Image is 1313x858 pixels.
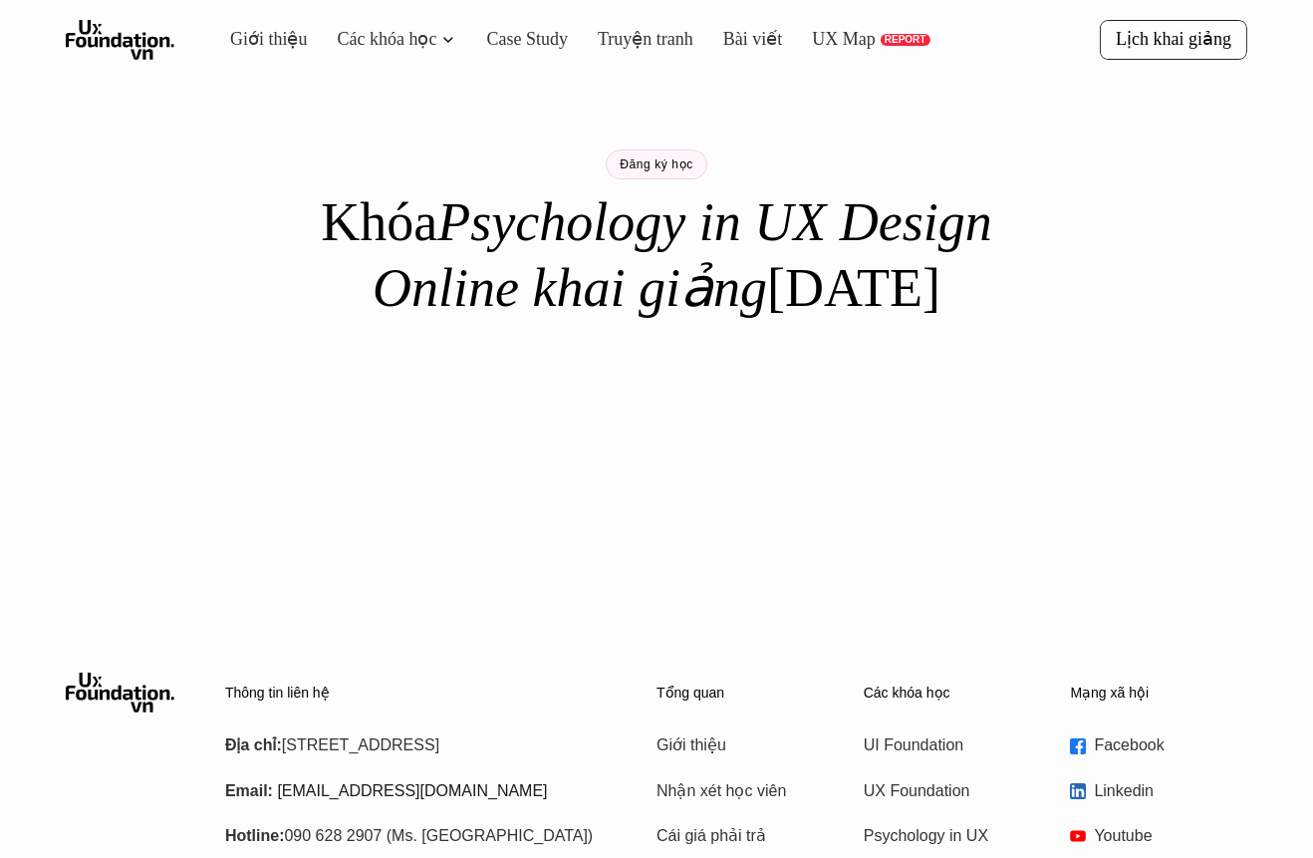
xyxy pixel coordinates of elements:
[880,34,929,46] a: REPORT
[1070,819,1247,849] a: Youtube
[1070,774,1247,804] a: Linkedin
[225,733,284,753] strong: Địa chỉ:
[864,728,1023,758] a: UI Foundation
[258,359,1055,508] iframe: Tally form
[596,28,695,51] a: Truyện tranh
[308,189,1005,319] h1: Khóa [DATE]
[656,819,816,849] a: Cái giá phải trả
[375,186,1004,321] em: Psychology in UX Design Online khai giảng
[225,683,607,700] p: Thông tin liên hệ
[620,157,692,171] p: Đăng ký học
[864,774,1023,804] a: UX Foundation
[812,28,875,51] a: UX Map
[656,683,834,700] p: Tổng quan
[656,728,816,758] a: Giới thiệu
[225,779,272,799] strong: Email:
[1094,774,1247,804] p: Linkedin
[656,774,816,804] a: Nhận xét học viên
[277,779,560,799] a: [EMAIL_ADDRESS][DOMAIN_NAME]
[884,34,925,46] p: REPORT
[230,28,310,51] a: Giới thiệu
[225,824,287,844] strong: Hotline:
[487,28,566,51] a: Case Study
[725,28,782,51] a: Bài viết
[1070,728,1247,758] a: Facebook
[1094,819,1247,849] p: Youtube
[864,683,1041,700] p: Các khóa học
[1118,28,1231,51] p: Lịch khai giảng
[340,28,437,51] a: Các khóa học
[1070,683,1247,700] p: Mạng xã hội
[225,728,607,758] p: [STREET_ADDRESS]
[1094,728,1247,758] p: Facebook
[1102,20,1247,59] a: Lịch khai giảng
